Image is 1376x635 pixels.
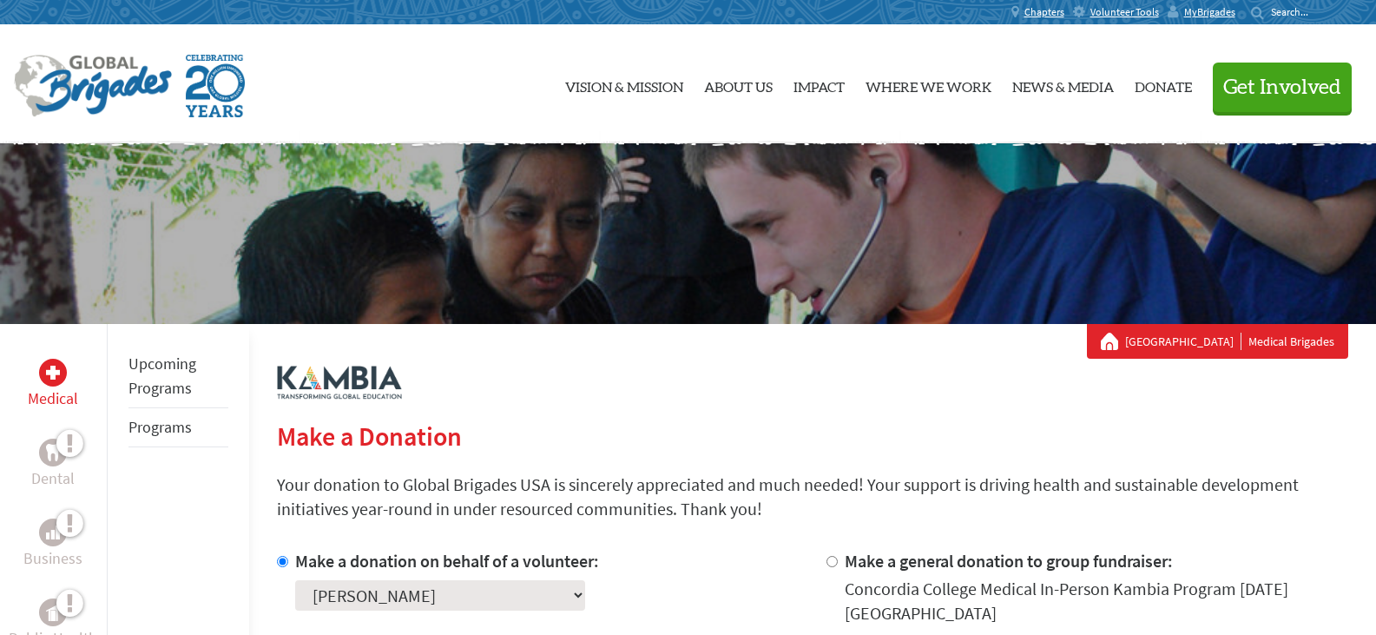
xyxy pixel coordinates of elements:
img: Public Health [46,604,60,621]
a: MedicalMedical [28,359,78,411]
div: Medical [39,359,67,387]
input: Search... [1271,5,1320,18]
a: News & Media [1012,39,1114,129]
button: Get Involved [1213,63,1352,112]
span: Volunteer Tools [1090,5,1159,19]
a: Programs [128,417,192,437]
img: logo-kambia.png [277,366,402,400]
img: Medical [46,366,60,380]
label: Make a donation on behalf of a volunteer: [295,550,599,572]
a: DentalDental [31,439,75,491]
a: Donate [1135,39,1192,129]
span: Chapters [1024,5,1064,19]
img: Global Brigades Logo [14,55,172,117]
div: Business [39,519,67,546]
p: Medical [28,387,78,411]
li: Programs [128,408,228,447]
label: Make a general donation to group fundraiser: [845,550,1173,572]
p: Dental [31,466,75,491]
span: Get Involved [1223,77,1341,98]
a: Impact [793,39,845,129]
img: Global Brigades Celebrating 20 Years [186,55,245,117]
div: Concordia College Medical In-Person Kambia Program [DATE] [GEOGRAPHIC_DATA] [845,577,1348,625]
a: Upcoming Programs [128,354,196,398]
a: [GEOGRAPHIC_DATA] [1125,333,1241,350]
a: About Us [704,39,773,129]
h2: Make a Donation [277,420,1348,452]
span: MyBrigades [1184,5,1235,19]
a: BusinessBusiness [23,519,82,571]
img: Dental [46,444,60,460]
p: Business [23,546,82,571]
div: Public Health [39,599,67,626]
p: Your donation to Global Brigades USA is sincerely appreciated and much needed! Your support is dr... [277,473,1348,521]
div: Dental [39,439,67,466]
li: Upcoming Programs [128,345,228,408]
img: Business [46,526,60,539]
a: Where We Work [866,39,991,129]
div: Medical Brigades [1101,333,1334,350]
a: Vision & Mission [565,39,683,129]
